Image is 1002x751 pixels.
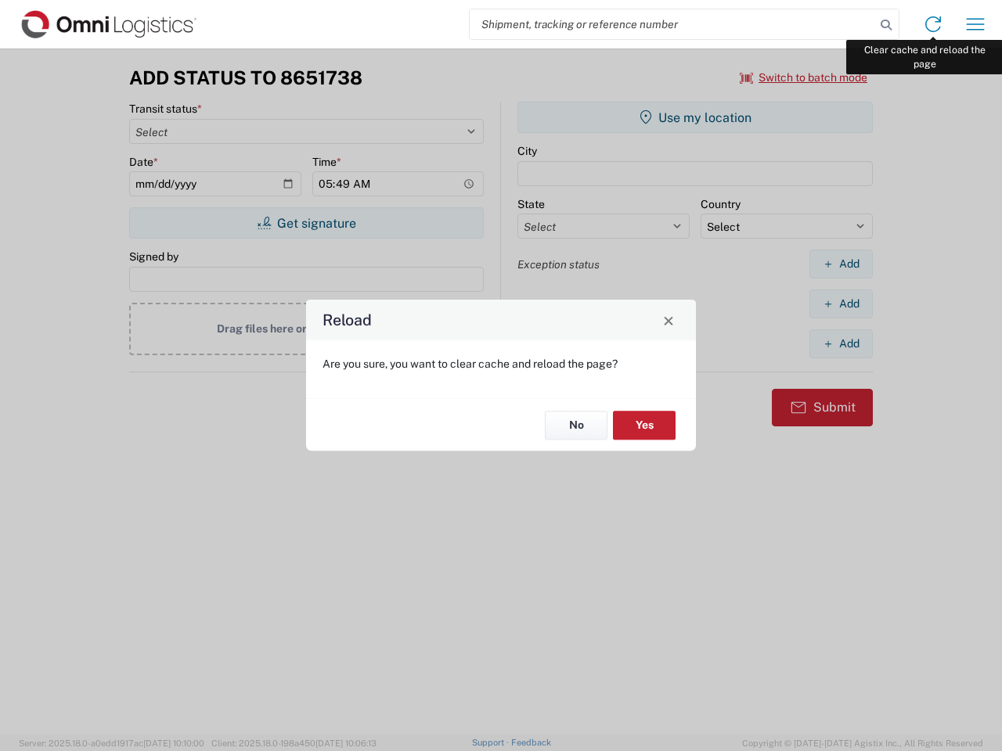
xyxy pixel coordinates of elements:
p: Are you sure, you want to clear cache and reload the page? [323,357,679,371]
input: Shipment, tracking or reference number [470,9,875,39]
button: Yes [613,411,676,440]
button: No [545,411,607,440]
button: Close [658,309,679,331]
h4: Reload [323,309,372,332]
